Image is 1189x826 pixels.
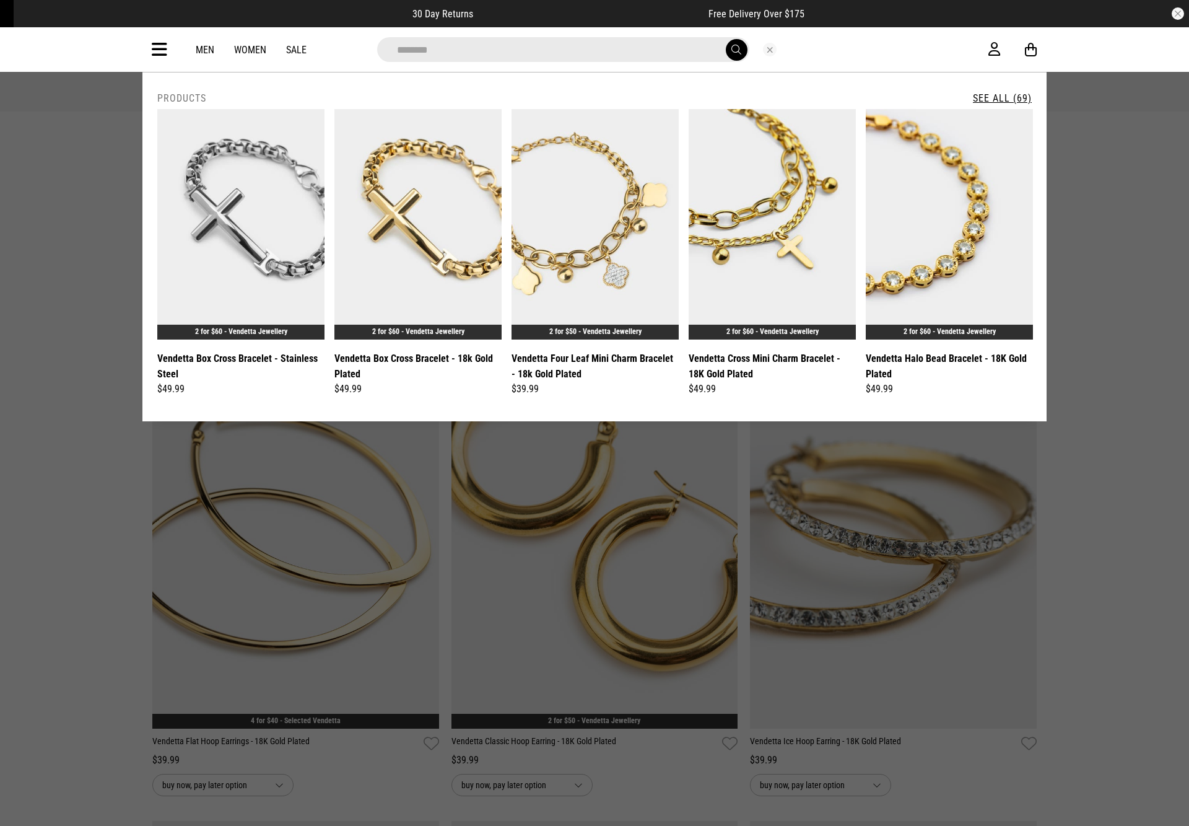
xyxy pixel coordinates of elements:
[973,92,1032,104] a: See All (69)
[866,351,1033,382] a: Vendetta Halo Bead Bracelet - 18K Gold Plated
[866,382,1033,397] div: $49.99
[334,109,502,340] img: Vendetta Box Cross Bracelet - 18k Gold Plated in Gold
[512,109,679,340] img: Vendetta Four Leaf Mini Charm Bracelet - 18k Gold Plated in Gold
[708,8,804,20] span: Free Delivery Over $175
[334,382,502,397] div: $49.99
[866,109,1033,340] img: Vendetta Halo Bead Bracelet - 18k Gold Plated in Gold
[195,327,287,336] a: 2 for $60 - Vendetta Jewellery
[904,327,996,336] a: 2 for $60 - Vendetta Jewellery
[512,382,679,397] div: $39.99
[10,5,47,42] button: Open LiveChat chat widget
[512,351,679,382] a: Vendetta Four Leaf Mini Charm Bracelet - 18k Gold Plated
[763,43,777,56] button: Close search
[549,327,642,336] a: 2 for $50 - Vendetta Jewellery
[157,351,324,382] a: Vendetta Box Cross Bracelet - Stainless Steel
[412,8,473,20] span: 30 Day Returns
[372,327,464,336] a: 2 for $60 - Vendetta Jewellery
[234,44,266,56] a: Women
[689,351,856,382] a: Vendetta Cross Mini Charm Bracelet - 18K Gold Plated
[689,382,856,397] div: $49.99
[498,7,684,20] iframe: Customer reviews powered by Trustpilot
[157,92,206,104] h2: Products
[286,44,307,56] a: Sale
[196,44,214,56] a: Men
[689,109,856,340] img: Vendetta Cross Mini Charm Bracelet - 18k Gold Plated in Gold
[334,351,502,382] a: Vendetta Box Cross Bracelet - 18k Gold Plated
[157,382,324,397] div: $49.99
[157,109,324,340] img: Vendetta Box Cross Bracelet - Stainless Steel in Silver
[726,327,819,336] a: 2 for $60 - Vendetta Jewellery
